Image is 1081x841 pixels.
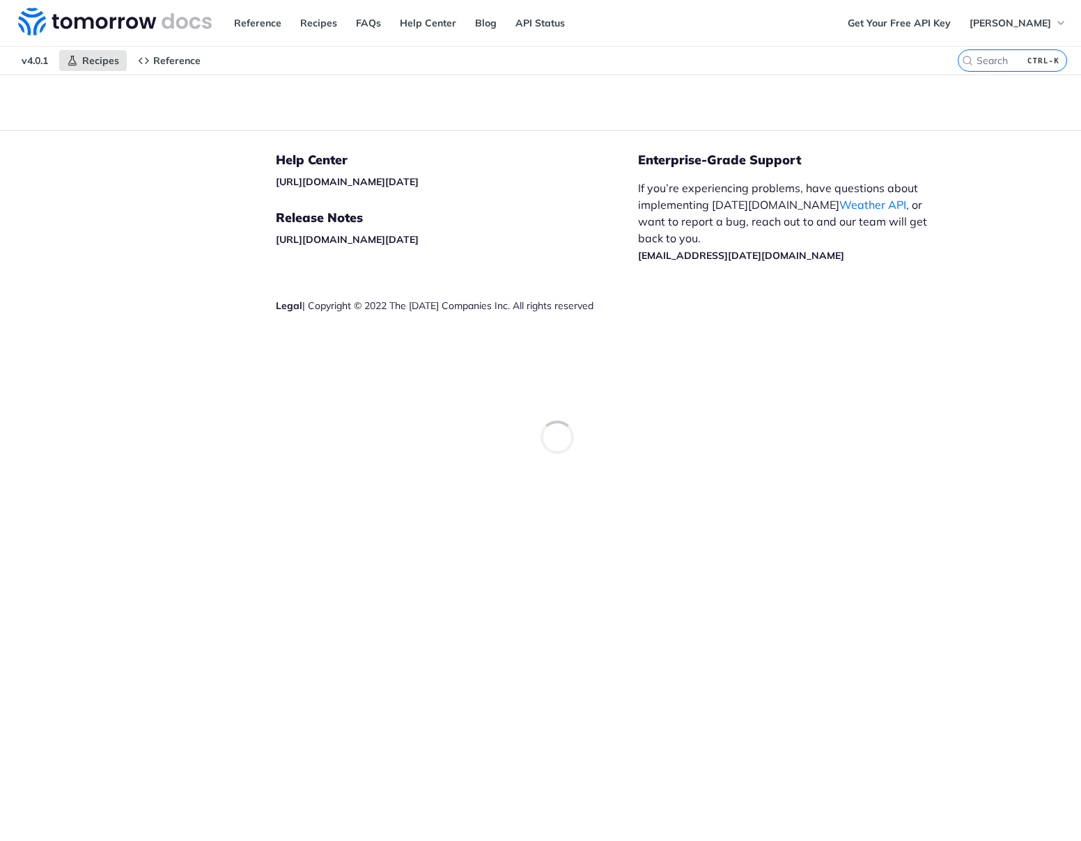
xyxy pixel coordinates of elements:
[18,8,212,36] img: Tomorrow.io Weather API Docs
[970,17,1051,29] span: [PERSON_NAME]
[293,13,345,33] a: Recipes
[276,210,638,226] h5: Release Notes
[14,50,56,71] span: v4.0.1
[276,175,419,188] a: [URL][DOMAIN_NAME][DATE]
[153,54,201,67] span: Reference
[130,50,208,71] a: Reference
[467,13,504,33] a: Blog
[840,13,958,33] a: Get Your Free API Key
[638,180,942,263] p: If you’re experiencing problems, have questions about implementing [DATE][DOMAIN_NAME] , or want ...
[392,13,464,33] a: Help Center
[226,13,289,33] a: Reference
[1024,54,1063,68] kbd: CTRL-K
[82,54,119,67] span: Recipes
[962,55,973,66] svg: Search
[276,152,638,168] h5: Help Center
[276,299,302,312] a: Legal
[962,13,1074,33] button: [PERSON_NAME]
[348,13,389,33] a: FAQs
[276,299,638,313] div: | Copyright © 2022 The [DATE] Companies Inc. All rights reserved
[638,152,964,168] h5: Enterprise-Grade Support
[839,198,906,212] a: Weather API
[276,233,419,246] a: [URL][DOMAIN_NAME][DATE]
[59,50,127,71] a: Recipes
[638,249,844,262] a: [EMAIL_ADDRESS][DATE][DOMAIN_NAME]
[508,13,573,33] a: API Status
